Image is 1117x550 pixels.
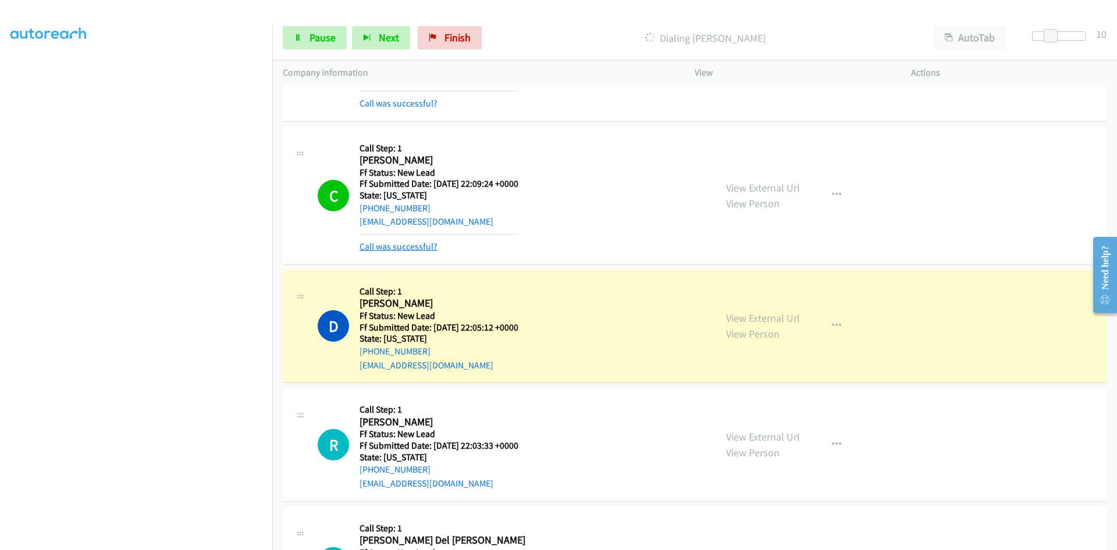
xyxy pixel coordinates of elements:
a: [EMAIL_ADDRESS][DOMAIN_NAME] [360,478,493,489]
p: Actions [911,66,1107,80]
span: Next [379,31,399,44]
button: Next [352,26,410,49]
a: [PHONE_NUMBER] [360,346,431,357]
a: Call was successful? [360,98,437,109]
h2: [PERSON_NAME] Del [PERSON_NAME] [360,534,525,547]
p: Dialing [PERSON_NAME] [497,30,913,46]
a: View External Url [726,181,800,194]
button: AutoTab [934,26,1006,49]
p: View [695,66,890,80]
div: The call is yet to be attempted [318,429,349,460]
h1: D [318,310,349,342]
a: View Person [726,446,780,459]
a: View Person [726,327,780,340]
iframe: Resource Center [1083,229,1117,321]
h5: State: [US_STATE] [360,333,518,345]
h5: Call Step: 1 [360,404,518,416]
div: 10 [1096,26,1107,42]
h5: State: [US_STATE] [360,190,518,201]
a: View External Url [726,430,800,443]
h2: [PERSON_NAME] [360,297,518,310]
h5: Ff Submitted Date: [DATE] 22:05:12 +0000 [360,322,518,333]
h5: Ff Status: New Lead [360,428,518,440]
a: Call was successful? [360,241,437,252]
h5: Ff Status: New Lead [360,310,518,322]
h2: [PERSON_NAME] [360,416,518,429]
a: View External Url [726,311,800,325]
h1: R [318,429,349,460]
h1: C [318,180,349,211]
span: Finish [444,31,471,44]
a: View Person [726,197,780,210]
a: [PHONE_NUMBER] [360,464,431,475]
a: [EMAIL_ADDRESS][DOMAIN_NAME] [360,360,493,371]
p: Company Information [283,66,674,80]
h5: Ff Submitted Date: [DATE] 22:09:24 +0000 [360,178,518,190]
h5: Call Step: 1 [360,143,518,154]
h5: Ff Submitted Date: [DATE] 22:03:33 +0000 [360,440,518,452]
h5: Call Step: 1 [360,523,525,534]
h5: Call Step: 1 [360,286,518,297]
a: Finish [418,26,482,49]
a: [PHONE_NUMBER] [360,203,431,214]
h5: Ff Status: New Lead [360,167,518,179]
a: [EMAIL_ADDRESS][DOMAIN_NAME] [360,216,493,227]
a: Pause [283,26,347,49]
h2: [PERSON_NAME] [360,154,518,167]
span: Pause [310,31,336,44]
h5: State: [US_STATE] [360,452,518,463]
